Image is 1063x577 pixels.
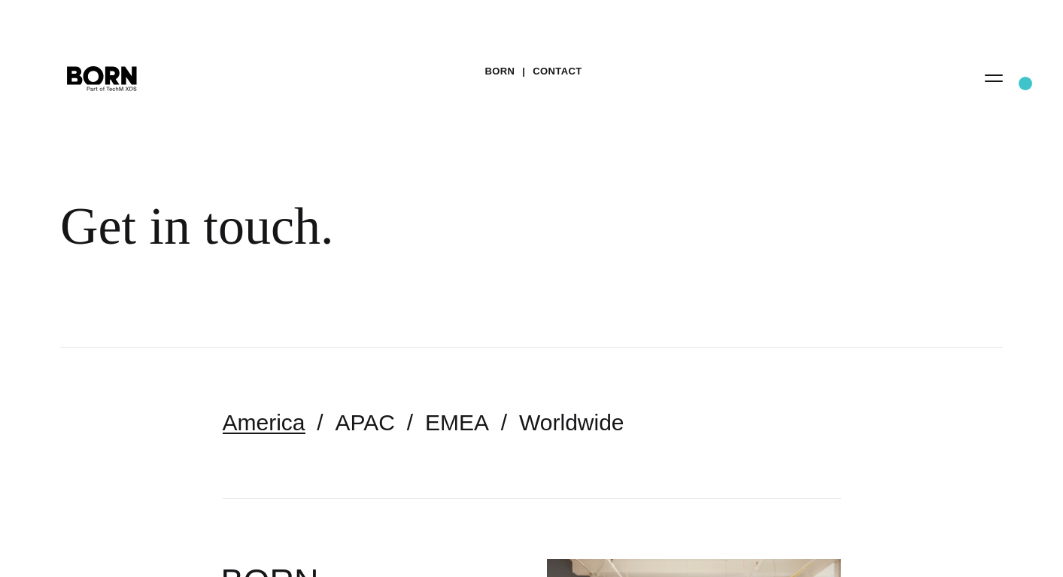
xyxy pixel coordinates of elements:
[484,60,515,83] a: BORN
[336,410,395,435] a: APAC
[519,410,624,435] a: Worldwide
[60,196,918,257] div: Get in touch.
[223,410,305,435] a: America
[976,62,1012,93] button: Open
[425,410,489,435] a: EMEA
[533,60,582,83] a: Contact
